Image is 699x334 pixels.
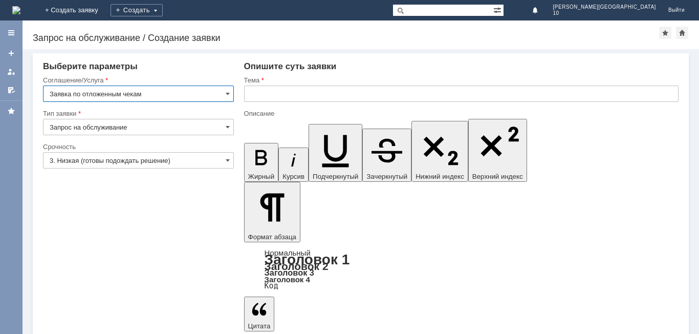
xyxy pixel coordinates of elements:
div: Формат абзаца [244,249,679,289]
span: [PERSON_NAME][GEOGRAPHIC_DATA] [553,4,656,10]
a: Мои заявки [3,64,19,80]
button: Жирный [244,143,279,182]
span: Курсив [282,173,304,180]
a: Перейти на домашнюю страницу [12,6,20,14]
button: Цитата [244,297,275,331]
button: Верхний индекс [468,119,527,182]
button: Курсив [278,148,309,182]
a: Заголовок 3 [265,268,314,277]
div: Срочность [43,143,232,150]
a: Заголовок 4 [265,275,310,284]
span: Верхний индекс [472,173,523,180]
button: Подчеркнутый [309,124,362,182]
a: Нормальный [265,248,311,257]
div: Тема [244,77,676,83]
button: Зачеркнутый [362,129,411,182]
span: Нижний индекс [416,173,464,180]
span: 10 [553,10,656,16]
div: Запрос на обслуживание / Создание заявки [33,33,659,43]
span: Цитата [248,322,271,330]
div: Соглашение/Услуга [43,77,232,83]
span: Опишите суть заявки [244,61,337,71]
div: Описание [244,110,676,117]
button: Формат абзаца [244,182,300,242]
span: Зачеркнутый [366,173,407,180]
a: Заголовок 2 [265,260,329,272]
div: Добавить в избранное [659,27,671,39]
a: Заголовок 1 [265,252,350,267]
span: Расширенный поиск [493,5,504,14]
button: Нижний индекс [411,121,468,182]
span: Формат абзаца [248,233,296,241]
a: Код [265,281,278,290]
span: Подчеркнутый [313,173,358,180]
a: Создать заявку [3,45,19,61]
span: Выберите параметры [43,61,138,71]
div: Тип заявки [43,110,232,117]
a: Мои согласования [3,82,19,98]
span: Жирный [248,173,275,180]
div: Создать [111,4,163,16]
img: logo [12,6,20,14]
div: Сделать домашней страницей [676,27,688,39]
